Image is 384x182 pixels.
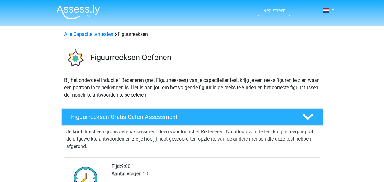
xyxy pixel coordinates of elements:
[71,113,292,120] h4: Figuurreeksen Gratis Oefen Assessment
[90,53,318,62] h3: Figuurreeksen Oefenen
[112,171,143,176] b: Aantal vragen:
[62,45,88,71] img: figuurreeksen
[263,8,285,13] a: Registreer
[59,108,325,126] a: Figuurreeksen Gratis Oefen Assessment
[64,31,113,37] a: Alle Capaciteitentesten
[66,128,318,150] p: Je kunt direct een gratis oefenassessment doen voor Inductief Redeneren. Na afloop van de test kr...
[112,163,121,169] b: Tijd:
[57,5,100,19] img: Assessly
[64,77,320,99] p: Bij het onderdeel Inductief Redeneren (met Figuurreeksen) van je capaciteitentest, krijg je een r...
[62,31,323,38] div: Figuurreeksen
